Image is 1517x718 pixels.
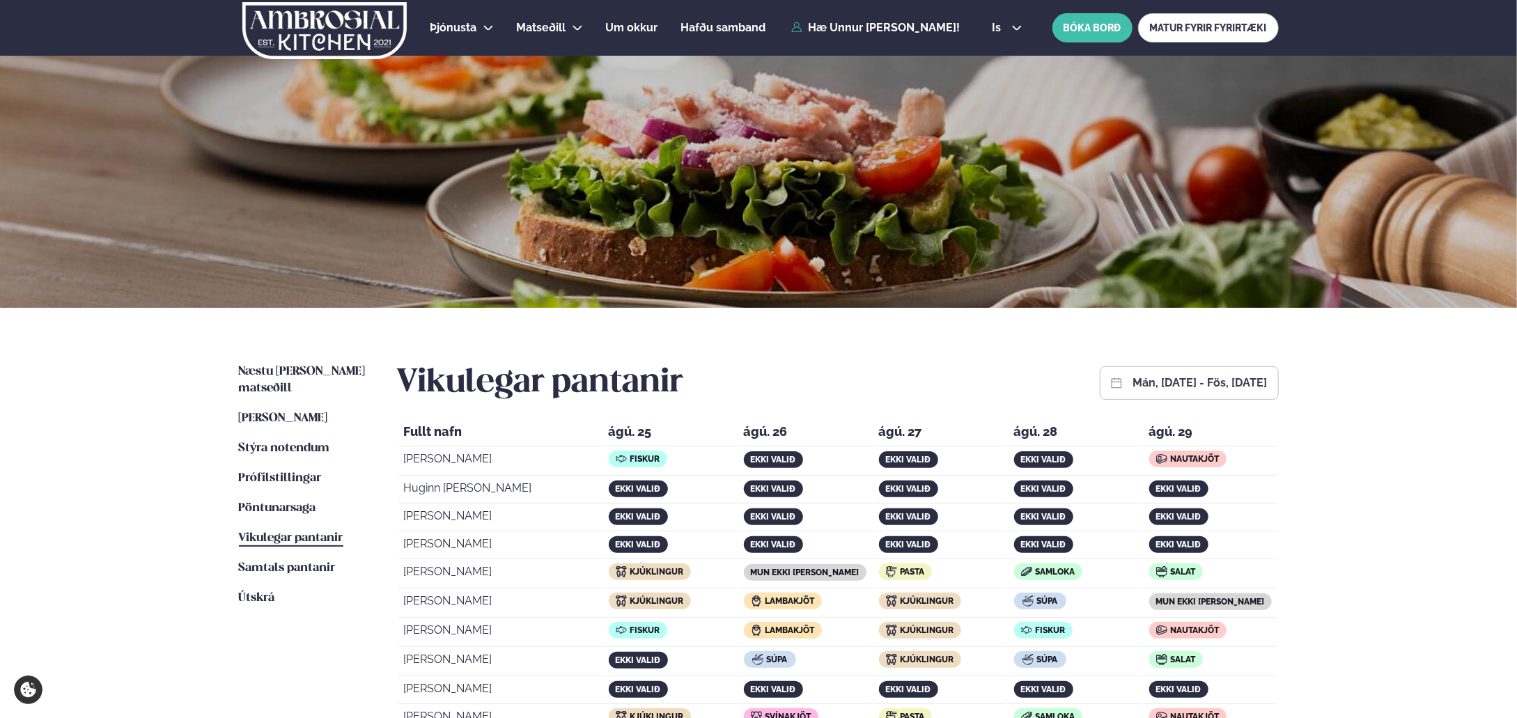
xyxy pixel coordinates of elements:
span: ekki valið [1156,512,1201,522]
img: icon img [616,595,627,607]
a: Samtals pantanir [239,560,336,577]
th: ágú. 26 [738,421,872,446]
a: Matseðill [517,19,566,36]
img: icon img [1156,453,1167,465]
span: Samtals pantanir [239,562,336,574]
span: ekki valið [1156,484,1201,494]
img: icon img [1021,625,1032,636]
img: icon img [1156,654,1167,665]
td: Huginn [PERSON_NAME] [398,477,602,504]
span: Kjúklingur [901,655,954,664]
img: icon img [752,654,763,665]
img: icon img [616,625,627,636]
span: mun ekki [PERSON_NAME] [751,568,859,577]
th: ágú. 27 [873,421,1007,446]
span: ekki valið [1021,455,1066,465]
span: Pöntunarsaga [239,502,316,514]
img: icon img [751,625,762,636]
span: Prófílstillingar [239,472,322,484]
a: Hæ Unnur [PERSON_NAME]! [791,22,960,34]
img: icon img [1156,625,1167,636]
span: Nautakjöt [1171,625,1220,635]
a: Stýra notendum [239,440,330,457]
span: ekki valið [616,512,661,522]
span: Hafðu samband [681,21,766,34]
span: Samloka [1036,567,1075,577]
span: ekki valið [616,655,661,665]
span: Kjúklingur [901,625,954,635]
img: icon img [1156,566,1167,577]
span: ekki valið [886,540,931,549]
img: icon img [1022,654,1034,665]
span: ekki valið [751,540,796,549]
span: [PERSON_NAME] [239,412,328,424]
button: BÓKA BORÐ [1052,13,1133,42]
button: mán, [DATE] - fös, [DATE] [1133,377,1268,389]
span: Fiskur [1036,625,1066,635]
span: Lambakjöt [765,596,815,606]
span: Matseðill [517,21,566,34]
a: Prófílstillingar [239,470,322,487]
span: ekki valið [616,685,661,694]
span: ekki valið [1021,540,1066,549]
a: Um okkur [606,19,658,36]
span: Salat [1171,567,1196,577]
h2: Vikulegar pantanir [397,364,684,403]
span: ekki valið [886,512,931,522]
td: [PERSON_NAME] [398,561,602,588]
span: Útskrá [239,592,275,604]
span: ekki valið [751,455,796,465]
span: Nautakjöt [1171,454,1220,464]
img: icon img [886,654,897,665]
span: ekki valið [1021,512,1066,522]
span: ekki valið [616,484,661,494]
img: icon img [616,453,627,465]
span: Um okkur [606,21,658,34]
span: is [992,22,1005,33]
a: Hafðu samband [681,19,766,36]
span: Kjúklingur [630,596,684,606]
span: ekki valið [1156,540,1201,549]
span: Súpa [1037,596,1058,606]
td: [PERSON_NAME] [398,678,602,704]
span: mun ekki [PERSON_NAME] [1156,597,1265,607]
img: logo [242,2,408,59]
span: Salat [1171,655,1196,664]
img: icon img [886,566,897,577]
span: ekki valið [1156,685,1201,694]
img: icon img [751,595,762,607]
img: icon img [886,625,897,636]
span: ekki valið [886,685,931,694]
span: ekki valið [886,484,931,494]
button: is [981,22,1033,33]
a: [PERSON_NAME] [239,410,328,427]
span: ekki valið [1021,685,1066,694]
span: ekki valið [751,484,796,494]
img: icon img [1021,567,1032,577]
span: Fiskur [630,454,660,464]
td: [PERSON_NAME] [398,505,602,531]
span: Næstu [PERSON_NAME] matseðill [239,366,366,394]
img: icon img [886,595,897,607]
td: [PERSON_NAME] [398,590,602,618]
img: icon img [1022,595,1034,607]
span: Kjúklingur [901,596,954,606]
td: [PERSON_NAME] [398,448,602,476]
a: Vikulegar pantanir [239,530,343,547]
span: Lambakjöt [765,625,815,635]
span: ekki valið [1021,484,1066,494]
td: [PERSON_NAME] [398,533,602,559]
span: ekki valið [751,685,796,694]
span: Þjónusta [430,21,477,34]
a: Útskrá [239,590,275,607]
span: Súpa [767,655,788,664]
span: Pasta [901,567,925,577]
span: Kjúklingur [630,567,684,577]
span: Vikulegar pantanir [239,532,343,544]
span: Stýra notendum [239,442,330,454]
th: ágú. 25 [603,421,737,446]
a: Næstu [PERSON_NAME] matseðill [239,364,369,397]
td: [PERSON_NAME] [398,648,602,676]
a: MATUR FYRIR FYRIRTÆKI [1138,13,1279,42]
span: ekki valið [886,455,931,465]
